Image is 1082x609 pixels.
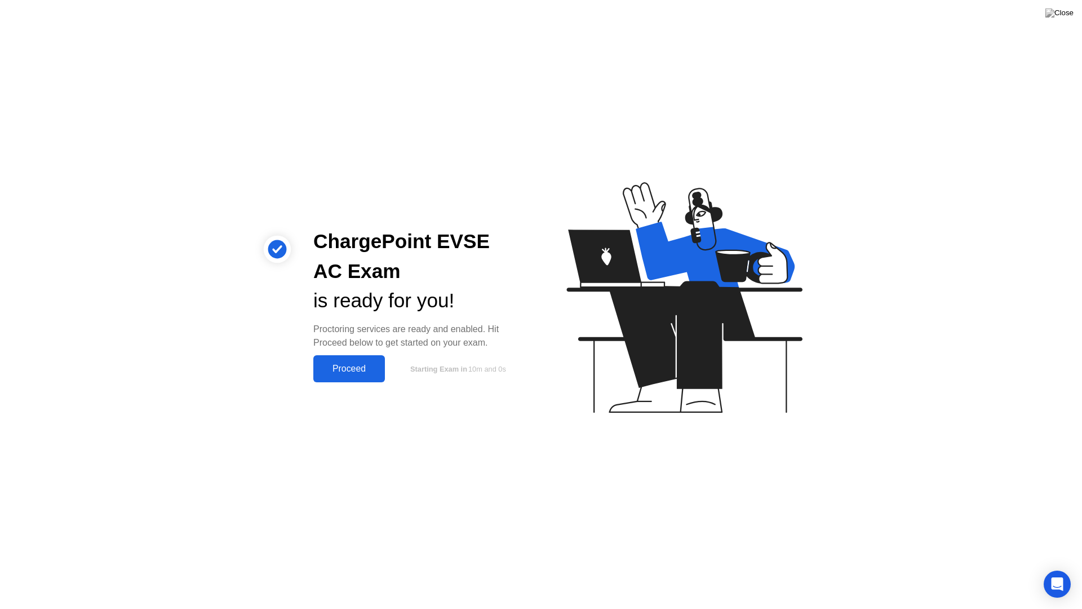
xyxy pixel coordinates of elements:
[313,227,523,286] div: ChargePoint EVSE AC Exam
[1044,571,1071,598] div: Open Intercom Messenger
[313,286,523,316] div: is ready for you!
[317,364,382,374] div: Proceed
[468,365,506,373] span: 10m and 0s
[391,358,523,379] button: Starting Exam in10m and 0s
[1045,8,1074,17] img: Close
[313,323,523,350] div: Proctoring services are ready and enabled. Hit Proceed below to get started on your exam.
[313,355,385,382] button: Proceed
